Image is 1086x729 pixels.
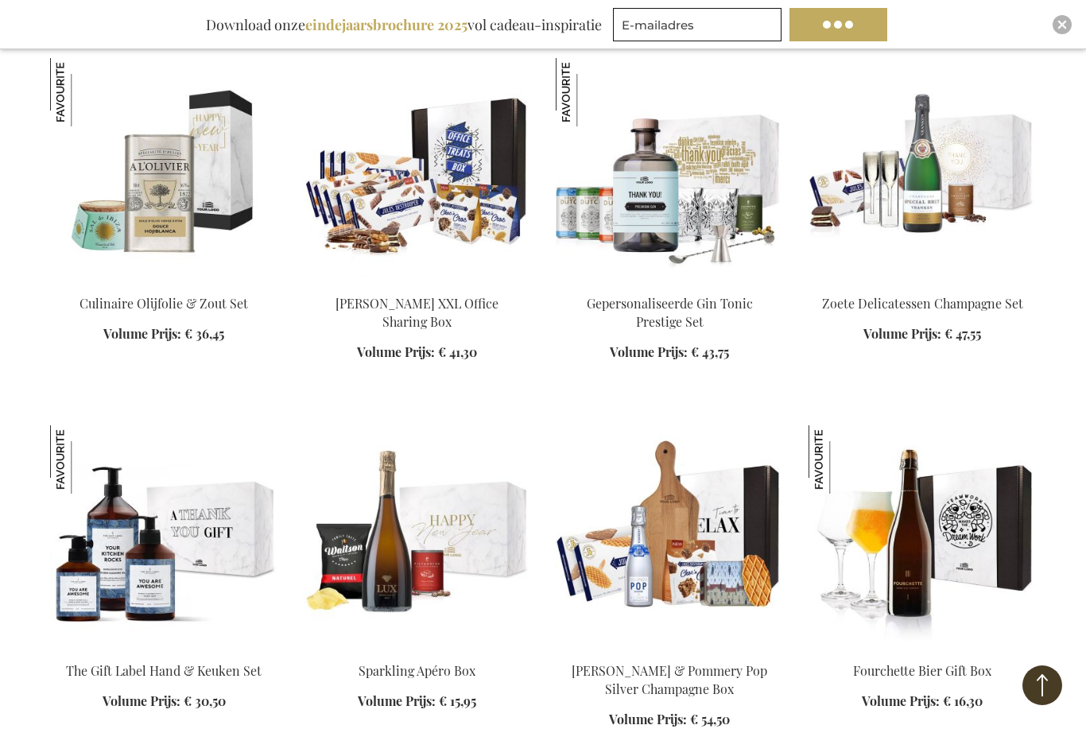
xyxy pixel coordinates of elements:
img: Fourchette Bier Gift Box [809,425,877,494]
span: Volume Prijs: [103,692,180,709]
span: Volume Prijs: [357,343,435,360]
input: E-mailadres [613,8,782,41]
a: Olive & Salt Culinary Set Culinaire Olijfolie & Zout Set [50,274,277,289]
img: Culinaire Olijfolie & Zout Set [50,58,118,126]
img: The Gift Label Hand & Kitchen Set [50,425,277,648]
span: Volume Prijs: [862,692,940,709]
a: The Gift Label Hand & Kitchen Set The Gift Label Hand & Keuken Set [50,642,277,657]
a: Volume Prijs: € 43,75 [610,343,729,362]
span: € 15,95 [439,692,476,709]
a: Volume Prijs: € 54,50 [609,711,730,729]
img: Sweet Delights & Pommery Pop Silver Champagne Box [556,425,783,648]
a: Sparkling Apero Box [303,642,530,657]
a: Volume Prijs: € 36,45 [103,325,224,343]
span: € 54,50 [690,711,730,727]
a: [PERSON_NAME] XXL Office Sharing Box [335,295,498,330]
button: Brochure downloaden [789,8,887,41]
a: The Gift Label Hand & Keuken Set [66,662,262,679]
span: € 47,55 [944,325,981,342]
a: Volume Prijs: € 15,95 [358,692,476,711]
a: Volume Prijs: € 47,55 [863,325,981,343]
span: € 41,30 [438,343,477,360]
span: Volume Prijs: [358,692,436,709]
a: Volume Prijs: € 41,30 [357,343,477,362]
a: [PERSON_NAME] & Pommery Pop Silver Champagne Box [572,662,767,697]
span: € 30,50 [184,692,226,709]
a: Volume Prijs: € 16,30 [862,692,983,711]
a: Fourchette Bier Gift Box [853,662,991,679]
a: Sparkling Apéro Box [359,662,475,679]
img: Jules Destrooper XXL Office Sharing Box [303,58,530,281]
a: Gepersonaliseerde Gin Tonic Prestige Set [587,295,753,330]
span: € 43,75 [691,343,729,360]
a: Sweet Delights & Pommery Pop Silver Champagne Box [556,642,783,657]
img: Olive & Salt Culinary Set [50,58,277,281]
span: Volume Prijs: [863,325,941,342]
form: marketing offers and promotions [613,8,786,46]
a: Fourchette Beer Gift Box Fourchette Bier Gift Box [809,642,1036,657]
a: Volume Prijs: € 30,50 [103,692,226,711]
a: Sweet Delights Champagne Set [809,274,1036,289]
a: Personalised Gin Tonic Prestige Set Gepersonaliseerde Gin Tonic Prestige Set [556,274,783,289]
img: Sparkling Apero Box [303,425,530,648]
img: Close [1057,20,1067,29]
img: Gepersonaliseerde Gin Tonic Prestige Set [556,58,624,126]
a: Zoete Delicatessen Champagne Set [822,295,1023,312]
img: Sweet Delights Champagne Set [809,58,1036,281]
a: Culinaire Olijfolie & Zout Set [80,295,248,312]
span: Volume Prijs: [103,325,181,342]
img: Fourchette Beer Gift Box [809,425,1036,648]
div: Download onze vol cadeau-inspiratie [199,8,609,41]
div: Close [1053,15,1072,34]
span: € 36,45 [184,325,224,342]
img: Personalised Gin Tonic Prestige Set [556,58,783,281]
span: € 16,30 [943,692,983,709]
a: Jules Destrooper XXL Office Sharing Box [303,274,530,289]
img: The Gift Label Hand & Keuken Set [50,425,118,494]
span: Volume Prijs: [610,343,688,360]
span: Volume Prijs: [609,711,687,727]
b: eindejaarsbrochure 2025 [305,15,467,34]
